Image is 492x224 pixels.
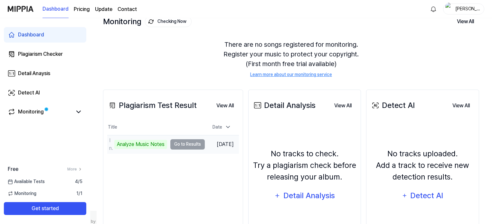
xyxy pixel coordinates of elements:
button: Detail Analysis [270,188,339,203]
div: Domain: [DOMAIN_NAME] [17,17,71,22]
img: tab_keywords_by_traffic_grey.svg [64,37,69,43]
div: Detail Anaysis [18,70,50,77]
a: Contact [118,5,137,13]
div: Ink on Silk [109,137,113,152]
td: [DATE] [205,135,239,153]
div: No tracks to check. Try a plagiarism check before releasing your album. [252,148,357,183]
div: Dashboard [18,31,44,39]
img: website_grey.svg [10,17,15,22]
div: Plagiarism Checker [18,50,63,58]
div: Date [210,122,234,132]
span: Monitoring [8,190,36,197]
button: View All [447,99,475,112]
img: logo_orange.svg [10,10,15,15]
a: Dashboard [4,27,86,43]
span: Free [8,165,18,173]
div: Keywords by Traffic [71,38,109,42]
button: Checking Now [145,16,192,27]
a: Pricing [74,5,90,13]
button: View All [452,15,479,28]
button: Detect AI [398,188,448,203]
div: Analyze Music Notes [114,140,167,149]
div: Monitoring [103,16,192,27]
div: Detect AI [370,100,415,111]
div: [PERSON_NAME] [455,5,480,12]
div: v 4.0.25 [18,10,32,15]
a: Detail Anaysis [4,66,86,81]
button: View All [211,99,239,112]
th: Title [107,120,205,135]
a: Plagiarism Checker [4,46,86,62]
a: More [67,166,82,172]
div: Detect AI [18,89,40,97]
button: View All [329,99,357,112]
img: monitoring Icon [148,19,154,24]
span: 4 / 5 [75,178,82,185]
div: Detail Analysis [252,100,316,111]
div: Detail Analysis [283,190,335,202]
img: 알림 [430,5,437,13]
div: Domain Overview [24,38,58,42]
a: Dashboard [43,0,69,18]
img: profile [445,3,453,15]
div: Plagiarism Test Result [107,100,197,111]
div: No tracks uploaded. Add a track to receive new detection results. [370,148,475,183]
a: Learn more about our monitoring service [250,71,332,78]
button: Get started [4,202,86,215]
img: tab_domain_overview_orange.svg [17,37,23,43]
a: Monitoring [8,108,72,116]
div: There are no songs registered for monitoring. Register your music to protect your copyright. (Fir... [103,32,479,86]
span: Available Tests [8,178,45,185]
button: profile[PERSON_NAME] [443,4,484,15]
a: Update [95,5,112,13]
div: Detect AI [410,190,444,202]
div: Monitoring [18,108,44,116]
span: 1 / 1 [76,190,82,197]
a: Detect AI [4,85,86,101]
